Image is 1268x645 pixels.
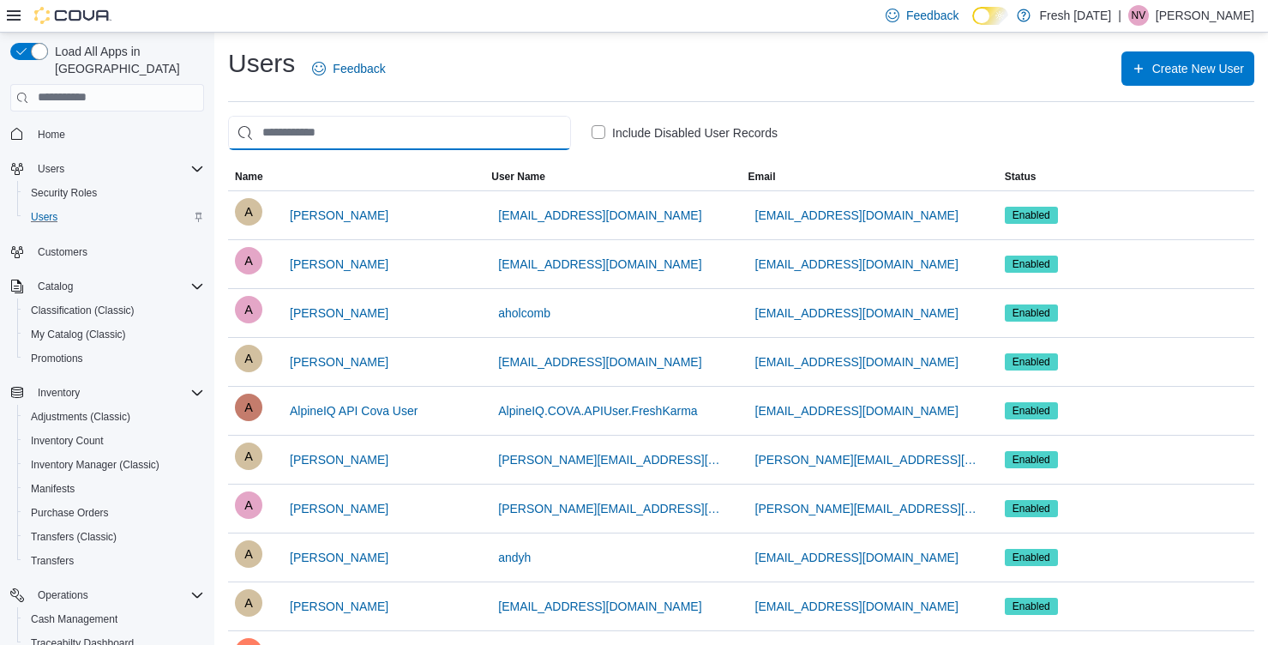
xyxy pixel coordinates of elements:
button: Users [31,159,71,179]
button: [EMAIL_ADDRESS][DOMAIN_NAME] [748,296,965,330]
a: Cash Management [24,609,124,630]
img: Cova [34,7,111,24]
button: Users [3,157,211,181]
button: My Catalog (Classic) [17,322,211,347]
span: [PERSON_NAME] [290,549,388,566]
span: Purchase Orders [31,506,109,520]
p: | [1118,5,1121,26]
span: Customers [38,245,87,259]
span: Enabled [1005,500,1058,517]
button: [PERSON_NAME][EMAIL_ADDRESS][DOMAIN_NAME] [748,491,991,526]
a: Feedback [305,51,392,86]
span: Classification (Classic) [24,300,204,321]
span: [PERSON_NAME][EMAIL_ADDRESS][DOMAIN_NAME] [755,500,984,517]
div: Aden [235,247,262,274]
span: Inventory [38,386,80,400]
span: Enabled [1013,305,1050,321]
button: Manifests [17,477,211,501]
button: [PERSON_NAME][EMAIL_ADDRESS][DOMAIN_NAME] [748,443,991,477]
span: Catalog [38,280,73,293]
button: [PERSON_NAME] [283,589,395,624]
span: Users [38,162,64,176]
button: Security Roles [17,181,211,205]
span: Purchase Orders [24,503,204,523]
button: Classification (Classic) [17,298,211,322]
span: Transfers (Classic) [31,530,117,544]
button: Operations [31,585,95,606]
button: [EMAIL_ADDRESS][DOMAIN_NAME] [748,247,965,281]
span: Customers [31,241,204,262]
label: Include Disabled User Records [592,123,778,143]
span: Users [31,210,57,224]
input: Dark Mode [972,7,1008,25]
button: Purchase Orders [17,501,211,525]
span: Inventory Manager (Classic) [31,458,159,472]
span: Enabled [1013,501,1050,516]
button: [EMAIL_ADDRESS][DOMAIN_NAME] [748,345,965,379]
span: Operations [31,585,204,606]
span: Inventory Count [24,431,204,451]
span: Inventory Count [31,434,104,448]
button: Promotions [17,347,211,371]
div: Andrew [235,443,262,470]
span: Inventory [31,383,204,403]
span: Adjustments (Classic) [31,410,130,424]
a: Transfers (Classic) [24,527,123,547]
h1: Users [228,46,295,81]
div: Andrew [235,540,262,568]
button: [PERSON_NAME] [283,491,395,526]
span: [EMAIL_ADDRESS][DOMAIN_NAME] [498,207,701,224]
span: Home [31,124,204,145]
button: [EMAIL_ADDRESS][DOMAIN_NAME] [491,589,708,624]
span: A [244,589,253,617]
button: [PERSON_NAME] [283,198,395,232]
span: Enabled [1005,304,1058,322]
button: [EMAIL_ADDRESS][DOMAIN_NAME] [491,345,708,379]
a: Adjustments (Classic) [24,407,137,427]
button: Transfers [17,549,211,573]
span: Cash Management [24,609,204,630]
span: aholcomb [498,304,550,322]
span: Enabled [1013,599,1050,614]
span: Operations [38,588,88,602]
span: Transfers [24,551,204,571]
button: Inventory Count [17,429,211,453]
span: A [244,198,253,226]
span: Users [31,159,204,179]
span: Enabled [1005,256,1058,273]
button: [PERSON_NAME] [283,345,395,379]
button: [EMAIL_ADDRESS][DOMAIN_NAME] [748,540,965,575]
span: [PERSON_NAME] [290,304,388,322]
span: Home [38,128,65,142]
span: [EMAIL_ADDRESS][DOMAIN_NAME] [498,598,701,615]
span: [PERSON_NAME][EMAIL_ADDRESS][DOMAIN_NAME] [498,500,727,517]
button: [EMAIL_ADDRESS][DOMAIN_NAME] [748,394,965,428]
p: [PERSON_NAME] [1156,5,1254,26]
span: Security Roles [24,183,204,203]
span: Feedback [333,60,385,77]
button: aholcomb [491,296,557,330]
span: A [244,247,253,274]
a: Home [31,124,72,145]
span: [EMAIL_ADDRESS][DOMAIN_NAME] [498,353,701,371]
span: Inventory Manager (Classic) [24,455,204,475]
button: Inventory Manager (Classic) [17,453,211,477]
a: Users [24,207,64,227]
span: Classification (Classic) [31,304,135,317]
span: [PERSON_NAME][EMAIL_ADDRESS][DOMAIN_NAME] [498,451,727,468]
button: [PERSON_NAME][EMAIL_ADDRESS][DOMAIN_NAME] [491,443,734,477]
span: Enabled [1013,354,1050,370]
span: Users [24,207,204,227]
div: Alex [235,296,262,323]
span: [EMAIL_ADDRESS][DOMAIN_NAME] [755,549,959,566]
div: Alijah [235,345,262,372]
button: AlpineIQ.COVA.APIUser.FreshKarma [491,394,704,428]
span: [PERSON_NAME] [290,598,388,615]
button: Home [3,122,211,147]
span: Enabled [1005,402,1058,419]
button: Customers [3,239,211,264]
span: Manifests [24,479,204,499]
a: Transfers [24,551,81,571]
span: Manifests [31,482,75,496]
span: Security Roles [31,186,97,200]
